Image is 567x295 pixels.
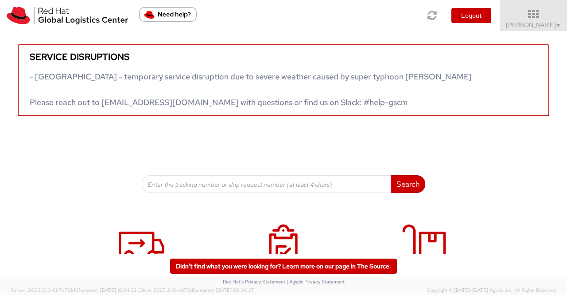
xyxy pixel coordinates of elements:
[139,7,197,22] button: Need help?
[30,52,537,62] h5: Service disruptions
[427,287,556,294] span: Copyright © [DATE]-[DATE] Agistix Inc., All Rights Reserved
[451,8,491,23] button: Logout
[138,287,254,293] span: Client: 2025.21.0-c073d8a
[83,287,137,293] span: master, [DATE] 10:54:32
[556,22,561,29] span: ▼
[223,279,285,285] a: Red Hat's Privacy Statement
[142,175,391,193] input: Enter the tracking number or ship request number (at least 4 chars)
[7,7,128,24] img: rh-logistics-00dfa346123c4ec078e1.svg
[11,287,137,293] span: Server: 2025.21.0-667a72bf6fa
[18,44,549,116] a: Service disruptions - [GEOGRAPHIC_DATA] - temporary service disruption due to severe weather caus...
[287,279,345,285] a: | Agistix Privacy Statement
[198,287,254,293] span: master, [DATE] 08:04:37
[30,71,472,107] span: - [GEOGRAPHIC_DATA] - temporary service disruption due to severe weather caused by super typhoon ...
[391,175,425,193] button: Search
[170,259,397,274] a: Didn't find what you were looking for? Learn more on our page in The Source.
[506,21,561,29] span: [PERSON_NAME]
